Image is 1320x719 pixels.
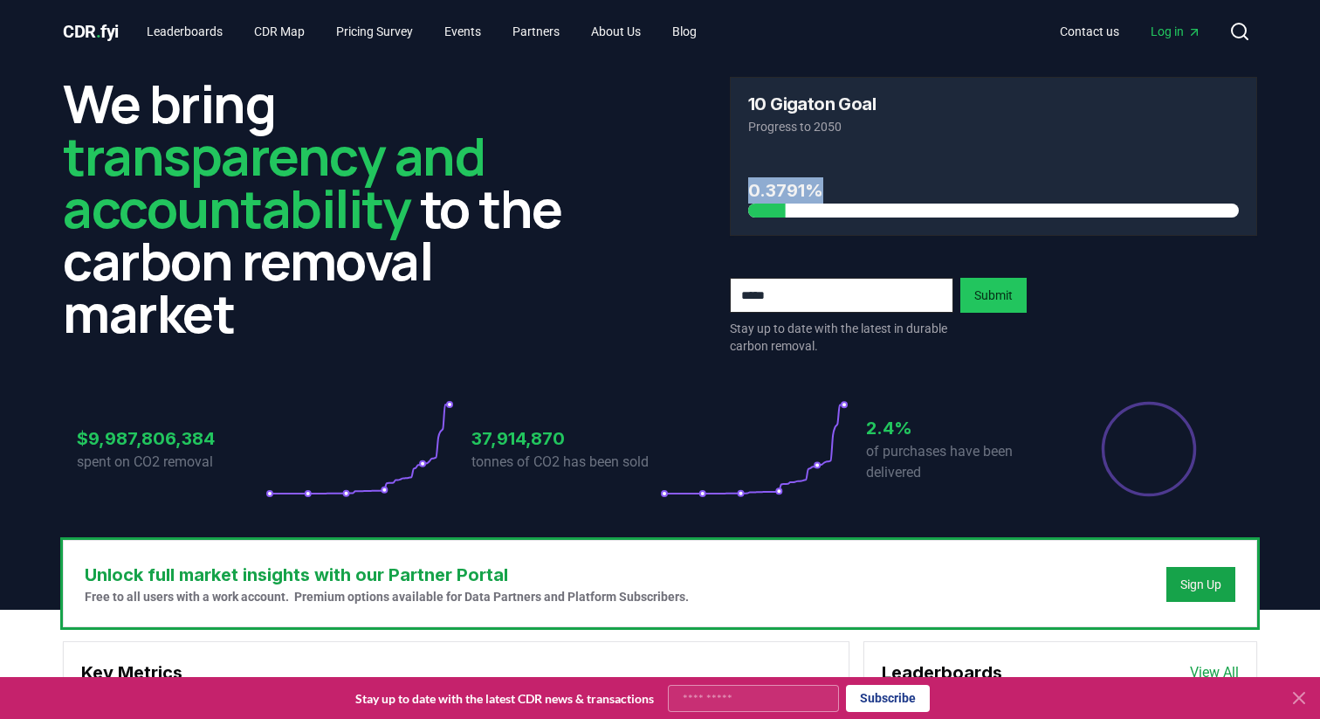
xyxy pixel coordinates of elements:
a: Contact us [1046,16,1133,47]
h3: 0.3791% [748,177,1239,204]
h3: Leaderboards [882,660,1002,686]
div: Percentage of sales delivered [1100,400,1198,498]
span: transparency and accountability [63,120,485,244]
h3: 2.4% [866,415,1055,441]
a: Partners [498,16,574,47]
a: Sign Up [1180,576,1221,593]
a: Leaderboards [133,16,237,47]
span: Log in [1151,23,1201,40]
p: Stay up to date with the latest in durable carbon removal. [730,320,953,355]
h2: We bring to the carbon removal market [63,77,590,339]
nav: Main [133,16,711,47]
a: Events [430,16,495,47]
a: View All [1190,662,1239,683]
button: Submit [960,278,1027,313]
a: CDR Map [240,16,319,47]
a: Pricing Survey [322,16,427,47]
h3: 37,914,870 [471,425,660,452]
span: . [96,21,101,42]
p: Free to all users with a work account. Premium options available for Data Partners and Platform S... [85,588,689,605]
button: Sign Up [1166,567,1235,602]
p: spent on CO2 removal [77,452,265,473]
span: CDR fyi [63,21,119,42]
a: Blog [658,16,711,47]
a: CDR.fyi [63,19,119,44]
h3: Key Metrics [81,660,831,686]
h3: 10 Gigaton Goal [748,95,876,113]
p: tonnes of CO2 has been sold [471,452,660,473]
p: of purchases have been delivered [866,441,1055,483]
h3: $9,987,806,384 [77,425,265,452]
a: About Us [577,16,655,47]
h3: Unlock full market insights with our Partner Portal [85,562,689,588]
p: Progress to 2050 [748,118,1239,135]
nav: Main [1046,16,1215,47]
a: Log in [1137,16,1215,47]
